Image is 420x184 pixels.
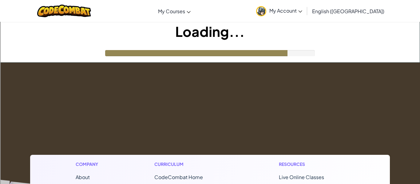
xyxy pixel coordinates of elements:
[253,1,305,21] a: My Account
[269,7,302,14] span: My Account
[155,3,194,19] a: My Courses
[37,5,91,17] img: CodeCombat logo
[256,6,266,16] img: avatar
[158,8,185,14] span: My Courses
[309,3,387,19] a: English ([GEOGRAPHIC_DATA])
[312,8,384,14] span: English ([GEOGRAPHIC_DATA])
